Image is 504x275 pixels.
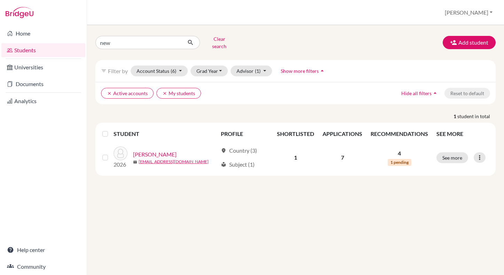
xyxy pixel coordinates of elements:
th: PROFILE [217,125,273,142]
th: STUDENT [114,125,217,142]
input: Find student by name... [95,36,182,49]
a: Analytics [1,94,85,108]
span: local_library [221,162,226,167]
button: [PERSON_NAME] [442,6,496,19]
span: 1 pending [388,159,411,166]
a: Community [1,260,85,274]
th: RECOMMENDATIONS [366,125,432,142]
img: Newmark, Avery [114,146,127,160]
button: Clear search [200,33,239,52]
i: arrow_drop_up [432,90,439,97]
button: Account Status(6) [131,66,188,76]
span: mail [133,160,137,164]
img: Bridge-U [6,7,33,18]
span: location_on [221,148,226,153]
a: Home [1,26,85,40]
a: Documents [1,77,85,91]
i: filter_list [101,68,107,74]
i: clear [107,91,112,96]
strong: 1 [453,113,457,120]
p: 2026 [114,160,127,169]
a: [PERSON_NAME] [133,150,177,159]
span: Show more filters [281,68,319,74]
a: Universities [1,60,85,74]
p: 4 [371,149,428,158]
span: student in total [457,113,496,120]
i: clear [162,91,167,96]
button: clearActive accounts [101,88,154,99]
div: Subject (1) [221,160,255,169]
span: Hide all filters [401,90,432,96]
button: Reset to default [444,88,490,99]
div: Country (3) [221,146,257,155]
button: Show more filtersarrow_drop_up [275,66,332,76]
td: 1 [273,142,318,173]
i: arrow_drop_up [319,67,326,74]
td: 7 [318,142,366,173]
a: [EMAIL_ADDRESS][DOMAIN_NAME] [139,159,209,165]
button: See more [436,152,468,163]
th: SHORTLISTED [273,125,318,142]
a: Help center [1,243,85,257]
button: Hide all filtersarrow_drop_up [395,88,444,99]
a: Students [1,43,85,57]
button: Add student [443,36,496,49]
button: Advisor(1) [231,66,272,76]
button: Grad Year [191,66,228,76]
th: APPLICATIONS [318,125,366,142]
th: SEE MORE [432,125,493,142]
button: clearMy students [156,88,201,99]
span: Filter by [108,68,128,74]
span: (6) [171,68,176,74]
span: (1) [255,68,261,74]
